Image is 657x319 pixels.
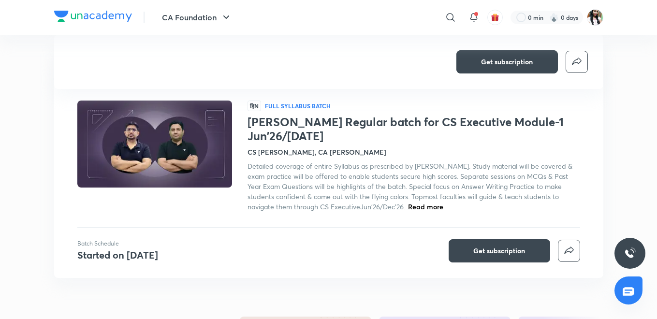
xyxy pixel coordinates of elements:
span: Get subscription [473,246,525,256]
img: Bismita Dutta [587,9,603,26]
button: Get subscription [456,50,558,73]
a: Company Logo [54,11,132,25]
h1: [PERSON_NAME] Regular batch for CS Executive Module-1 Jun'26/[DATE] [248,115,580,143]
img: streak [549,13,559,22]
button: Get subscription [449,239,550,262]
span: Detailed coverage of entire Syllabus as prescribed by [PERSON_NAME]. Study material will be cover... [248,161,572,211]
p: Full Syllabus Batch [265,102,331,110]
button: avatar [487,10,503,25]
img: Company Logo [54,11,132,22]
img: ttu [624,247,636,259]
span: Read more [408,202,443,211]
img: avatar [491,13,499,22]
button: CA Foundation [156,8,238,27]
img: Thumbnail [75,100,233,188]
p: Batch Schedule [77,239,158,248]
h4: CS [PERSON_NAME], CA [PERSON_NAME] [248,147,386,157]
span: हिN [248,101,261,111]
span: Get subscription [481,57,533,67]
h4: Started on [DATE] [77,248,158,261]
